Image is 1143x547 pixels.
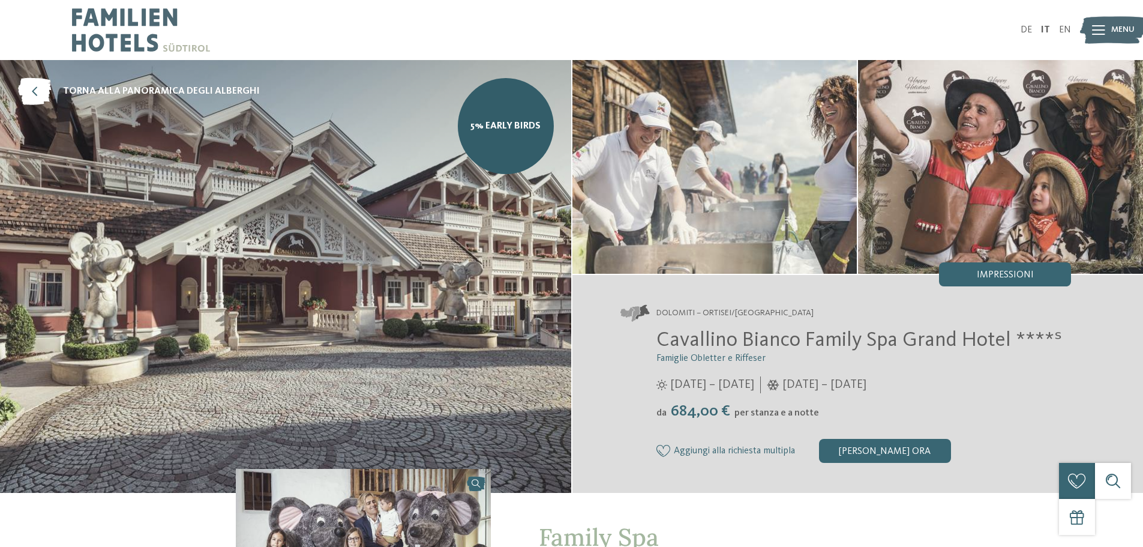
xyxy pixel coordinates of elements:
[674,446,795,457] span: Aggiungi alla richiesta multipla
[572,60,857,274] img: Nel family hotel a Ortisei i vostri desideri diventeranno realtà
[656,379,667,390] i: Orari d'apertura estate
[656,354,766,363] span: Famiglie Obletter e Riffeser
[656,307,814,319] span: Dolomiti – Ortisei/[GEOGRAPHIC_DATA]
[668,403,733,419] span: 684,00 €
[782,376,866,393] span: [DATE] – [DATE]
[1111,24,1135,36] span: Menu
[1059,25,1071,35] a: EN
[819,439,951,463] div: [PERSON_NAME] ora
[656,330,1062,351] span: Cavallino Bianco Family Spa Grand Hotel ****ˢ
[670,376,754,393] span: [DATE] – [DATE]
[767,379,779,390] i: Orari d'apertura inverno
[977,270,1034,280] span: Impressioni
[18,78,260,105] a: torna alla panoramica degli alberghi
[1021,25,1032,35] a: DE
[458,78,554,174] a: 5% Early Birds
[63,85,260,98] span: torna alla panoramica degli alberghi
[858,60,1143,274] img: Nel family hotel a Ortisei i vostri desideri diventeranno realtà
[1041,25,1050,35] a: IT
[656,408,667,418] span: da
[734,408,819,418] span: per stanza e a notte
[470,119,541,133] span: 5% Early Birds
